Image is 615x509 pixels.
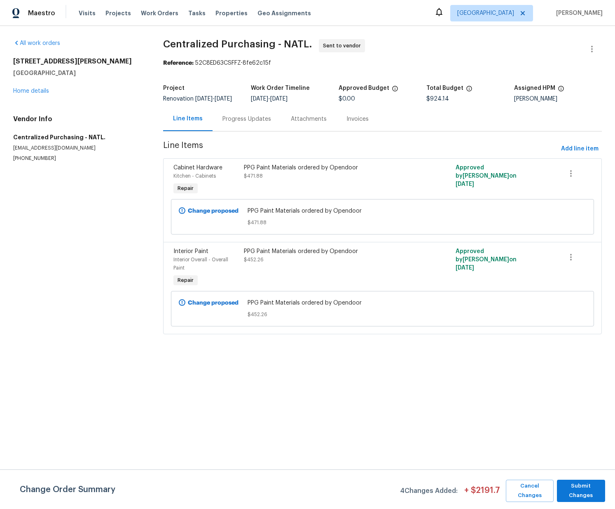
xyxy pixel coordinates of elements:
h5: Centralized Purchasing - NATL. [13,133,143,141]
div: 52C8ED63CSFFZ-8fe62c15f [163,59,602,67]
span: $924.14 [426,96,449,102]
span: Geo Assignments [257,9,311,17]
span: Projects [105,9,131,17]
span: Approved by [PERSON_NAME] on [456,165,517,187]
span: $471.88 [248,218,517,227]
span: $452.26 [244,257,264,262]
b: Change proposed [188,208,239,214]
h5: Assigned HPM [514,85,555,91]
p: [PHONE_NUMBER] [13,155,143,162]
span: Repair [174,184,197,192]
span: $471.88 [244,174,263,178]
span: Sent to vendor [323,42,364,50]
span: Interior Overall - Overall Paint [173,257,228,270]
span: $452.26 [248,310,517,319]
span: - [195,96,232,102]
h5: Work Order Timeline [251,85,310,91]
div: Invoices [346,115,369,123]
span: Approved by [PERSON_NAME] on [456,249,517,271]
span: [DATE] [251,96,268,102]
span: Centralized Purchasing - NATL. [163,39,312,49]
h5: Project [163,85,185,91]
span: The total cost of line items that have been approved by both Opendoor and the Trade Partner. This... [392,85,398,96]
b: Reference: [163,60,194,66]
h4: Vendor Info [13,115,143,123]
span: The hpm assigned to this work order. [558,85,564,96]
span: Maestro [28,9,55,17]
div: PPG Paint Materials ordered by Opendoor [244,247,415,256]
span: [GEOGRAPHIC_DATA] [457,9,514,17]
p: [EMAIL_ADDRESS][DOMAIN_NAME] [13,145,143,152]
span: The total cost of line items that have been proposed by Opendoor. This sum includes line items th... [466,85,472,96]
a: All work orders [13,40,60,46]
span: [DATE] [215,96,232,102]
a: Home details [13,88,49,94]
span: Interior Paint [173,249,208,254]
span: [PERSON_NAME] [553,9,603,17]
span: Visits [79,9,96,17]
h5: Total Budget [426,85,463,91]
span: [DATE] [195,96,213,102]
h2: [STREET_ADDRESS][PERSON_NAME] [13,57,143,66]
span: Work Orders [141,9,178,17]
div: [PERSON_NAME] [514,96,602,102]
span: Renovation [163,96,232,102]
span: Add line item [561,144,599,154]
span: [DATE] [456,181,474,187]
div: Attachments [291,115,327,123]
h5: [GEOGRAPHIC_DATA] [13,69,143,77]
span: [DATE] [270,96,288,102]
div: PPG Paint Materials ordered by Opendoor [244,164,415,172]
span: PPG Paint Materials ordered by Opendoor [248,207,517,215]
h5: Approved Budget [339,85,389,91]
span: Kitchen - Cabinets [173,174,216,178]
span: Line Items [163,141,558,157]
span: [DATE] [456,265,474,271]
span: Properties [215,9,248,17]
div: Line Items [173,115,203,123]
div: Progress Updates [222,115,271,123]
b: Change proposed [188,300,239,306]
span: Tasks [188,10,206,16]
button: Add line item [558,141,602,157]
span: $0.00 [339,96,355,102]
span: Repair [174,276,197,284]
span: - [251,96,288,102]
span: Cabinet Hardware [173,165,222,171]
span: PPG Paint Materials ordered by Opendoor [248,299,517,307]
